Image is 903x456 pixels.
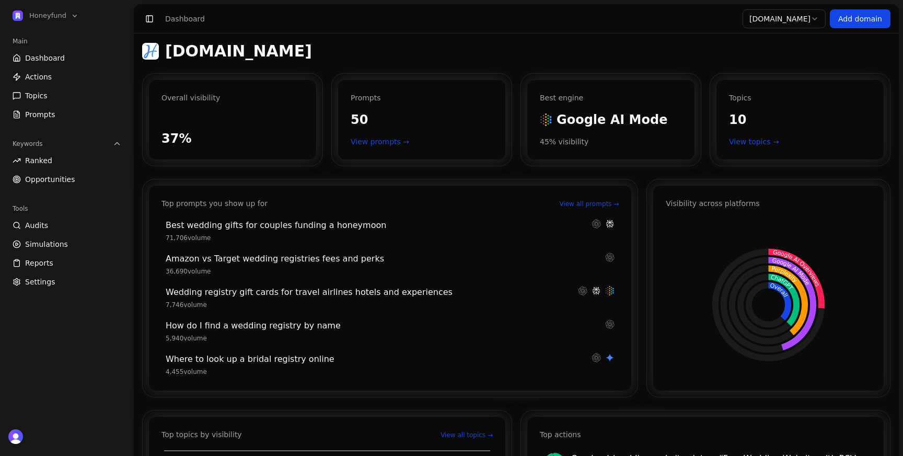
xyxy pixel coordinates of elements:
[770,282,790,298] textpath: Overall
[729,93,871,103] div: Topics
[25,220,48,231] span: Audits
[441,431,493,439] a: View all topics →
[25,174,75,185] span: Opportunities
[25,72,52,82] span: Actions
[8,429,23,444] img: 's logo
[770,273,794,291] textpath: ChatGPT
[165,14,205,24] div: Dashboard
[8,236,125,253] a: Simulations
[161,198,268,209] div: Top prompts you show up for
[8,106,125,123] a: Prompts
[8,69,125,85] a: Actions
[8,33,125,50] div: Main
[351,93,493,103] div: Prompts
[161,429,242,440] div: Top topics by visibility
[161,217,619,244] a: Best wedding gifts for couples funding a honeymoon71,706volume
[8,8,83,23] button: Open organization switcher
[25,53,65,63] span: Dashboard
[540,93,682,103] div: Best engine
[8,273,125,290] a: Settings
[166,301,207,309] span: 7,746 volume
[25,90,48,101] span: Topics
[830,9,890,28] a: Add domain
[166,368,207,376] span: 4,455 volume
[13,10,23,21] img: Honeyfund
[166,286,572,299] div: Wedding registry gift cards for travel airlines hotels and experiences
[559,200,619,208] a: View all prompts →
[8,152,125,169] a: Ranked
[142,43,159,60] img: honeyfund.com favicon
[8,135,125,152] button: Keywords
[161,250,619,278] a: Amazon vs Target wedding registries fees and perks36,690volume
[166,234,211,242] span: 71,706 volume
[8,50,125,66] a: Dashboard
[666,198,759,209] div: Visibility across platforms
[25,239,68,249] span: Simulations
[8,217,125,234] a: Audits
[557,111,667,128] span: Google AI Mode
[771,265,799,284] textpath: Perplexity
[351,111,493,128] div: 50
[165,42,312,61] h1: [DOMAIN_NAME]
[25,109,55,120] span: Prompts
[540,429,581,440] div: Top actions
[166,334,207,343] span: 5,940 volume
[166,253,599,265] div: Amazon vs Target wedding registries fees and perks
[161,351,619,378] a: Where to look up a bridal registry online4,455volume
[8,87,125,104] a: Topics
[29,11,66,20] span: Honeyfund
[351,136,493,147] a: View prompts →
[161,317,619,345] a: How do I find a wedding registry by name5,940volume
[161,93,304,103] div: Overall visibility
[161,130,304,147] div: 37%
[161,284,619,311] a: Wedding registry gift cards for travel airlines hotels and experiences7,746volume
[166,219,585,232] div: Best wedding gifts for couples funding a honeymoon
[8,429,23,444] button: Open user button
[8,200,125,217] div: Tools
[25,258,53,268] span: Reports
[8,255,125,271] a: Reports
[729,111,871,128] div: 10
[25,277,55,287] span: Settings
[166,353,585,366] div: Where to look up a bridal registry online
[8,171,125,188] a: Opportunities
[540,136,682,147] div: 45 % visibility
[166,320,599,332] div: How do I find a wedding registry by name
[729,136,871,147] a: View topics →
[25,155,52,166] span: Ranked
[166,267,211,276] span: 36,690 volume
